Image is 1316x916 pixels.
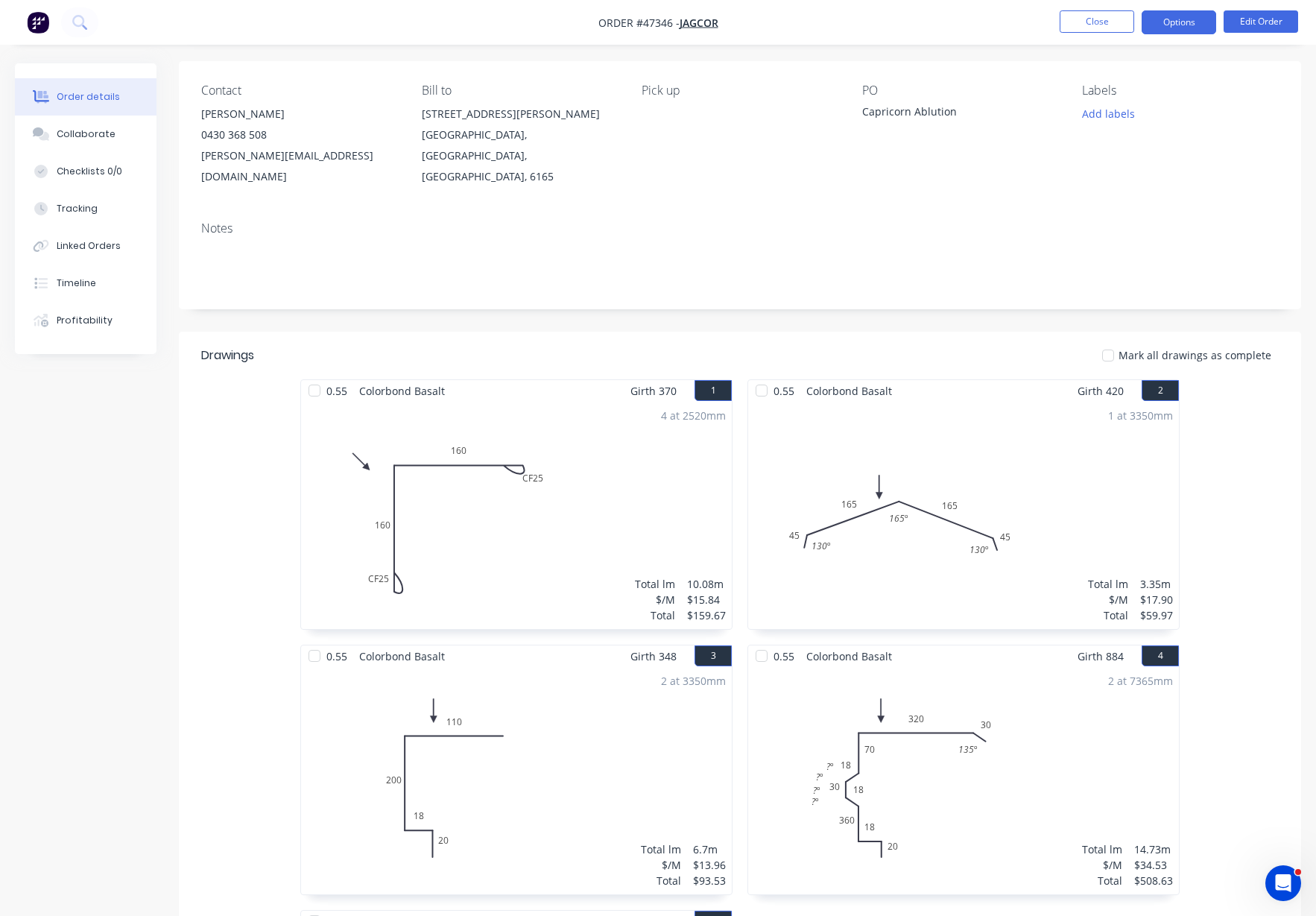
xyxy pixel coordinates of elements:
div: 04516516545130º165º130º1 at 3350mmTotal lm$/MTotal3.35m$17.90$59.97 [748,402,1179,629]
span: Order #47346 - [598,16,680,30]
button: Order details [15,78,156,116]
div: 14.73m [1134,841,1173,857]
div: $15.84 [687,592,726,607]
div: [STREET_ADDRESS][PERSON_NAME][GEOGRAPHIC_DATA], [GEOGRAPHIC_DATA], [GEOGRAPHIC_DATA], 6165 [422,104,619,187]
span: Girth 370 [630,380,677,402]
button: Collaborate [15,116,156,153]
div: $/M [641,857,681,873]
div: Contact [201,83,398,98]
div: $508.63 [1134,873,1173,888]
span: Colorbond Basalt [353,645,451,667]
div: Checklists 0/0 [57,165,122,178]
button: Tracking [15,190,156,227]
div: [PERSON_NAME] [201,104,398,124]
div: PO [862,83,1059,98]
div: 070183601832030183020?º135º?º?º?º2 at 7365mmTotal lm$/MTotal14.73m$34.53$508.63 [748,667,1179,894]
span: Girth 420 [1078,380,1124,402]
div: Linked Orders [57,239,121,253]
a: Jagcor [680,16,718,30]
div: Tracking [57,202,98,215]
button: 3 [695,645,732,666]
div: 10.08m [687,576,726,592]
div: [PERSON_NAME]0430 368 508[PERSON_NAME][EMAIL_ADDRESS][DOMAIN_NAME] [201,104,398,187]
div: Profitability [57,314,113,327]
span: Colorbond Basalt [800,645,898,667]
span: 0.55 [768,645,800,667]
div: Drawings [201,347,254,364]
div: Bill to [422,83,619,98]
div: Notes [201,221,1279,236]
button: Close [1060,10,1134,33]
button: Edit Order [1224,10,1298,33]
div: $34.53 [1134,857,1173,873]
button: Linked Orders [15,227,156,265]
div: $59.97 [1140,607,1173,623]
div: $/M [1082,857,1122,873]
div: Total lm [641,841,681,857]
div: Order details [57,90,120,104]
button: Options [1142,10,1216,34]
div: [GEOGRAPHIC_DATA], [GEOGRAPHIC_DATA], [GEOGRAPHIC_DATA], 6165 [422,124,619,187]
button: 2 [1142,380,1179,401]
div: Collaborate [57,127,116,141]
div: Total [635,607,675,623]
span: Colorbond Basalt [353,380,451,402]
div: 3.35m [1140,576,1173,592]
span: Girth 884 [1078,645,1124,667]
div: 0430 368 508 [201,124,398,145]
span: Colorbond Basalt [800,380,898,402]
div: Timeline [57,277,96,290]
button: Timeline [15,265,156,302]
div: [PERSON_NAME][EMAIL_ADDRESS][DOMAIN_NAME] [201,145,398,187]
div: $/M [635,592,675,607]
span: 0.55 [320,645,353,667]
div: Labels [1082,83,1279,98]
div: Total lm [1082,841,1122,857]
span: 0.55 [320,380,353,402]
div: 6.7m [693,841,726,857]
button: Add labels [1074,104,1142,124]
div: Total lm [1088,576,1128,592]
div: 4 at 2520mm [661,408,726,423]
span: Girth 348 [630,645,677,667]
div: Total [1082,873,1122,888]
div: $93.53 [693,873,726,888]
span: Mark all drawings as complete [1119,347,1271,363]
div: 1 at 3350mm [1108,408,1173,423]
div: $159.67 [687,607,726,623]
div: $13.96 [693,857,726,873]
div: 2 at 7365mm [1108,673,1173,689]
button: Profitability [15,302,156,339]
div: 2 at 3350mm [661,673,726,689]
div: Total [641,873,681,888]
button: 1 [695,380,732,401]
button: 4 [1142,645,1179,666]
button: Checklists 0/0 [15,153,156,190]
div: Total [1088,607,1128,623]
img: Factory [27,11,49,34]
div: $17.90 [1140,592,1173,607]
div: 020182001102 at 3350mmTotal lm$/MTotal6.7m$13.96$93.53 [301,667,732,894]
div: [STREET_ADDRESS][PERSON_NAME] [422,104,619,124]
div: Pick up [642,83,838,98]
div: Capricorn Ablution [862,104,1048,124]
div: $/M [1088,592,1128,607]
iframe: Intercom live chat [1265,865,1301,901]
div: 0CF25160CF251604 at 2520mmTotal lm$/MTotal10.08m$15.84$159.67 [301,402,732,629]
div: Total lm [635,576,675,592]
span: 0.55 [768,380,800,402]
